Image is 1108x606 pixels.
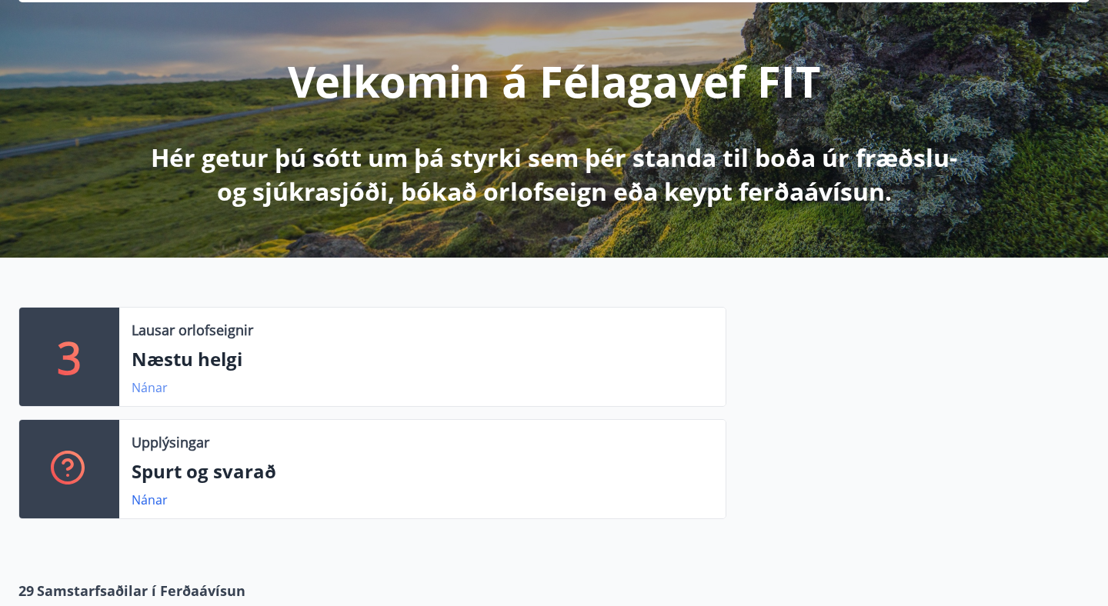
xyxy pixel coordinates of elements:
[37,581,245,601] span: Samstarfsaðilar í Ferðaávísun
[148,141,960,208] p: Hér getur þú sótt um þá styrki sem þér standa til boða úr fræðslu- og sjúkrasjóði, bókað orlofsei...
[18,581,34,601] span: 29
[132,379,168,396] a: Nánar
[132,491,168,508] a: Nánar
[132,346,713,372] p: Næstu helgi
[288,52,820,110] p: Velkomin á Félagavef FIT
[132,320,253,340] p: Lausar orlofseignir
[132,458,713,484] p: Spurt og svarað
[57,328,82,386] p: 3
[132,432,209,452] p: Upplýsingar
